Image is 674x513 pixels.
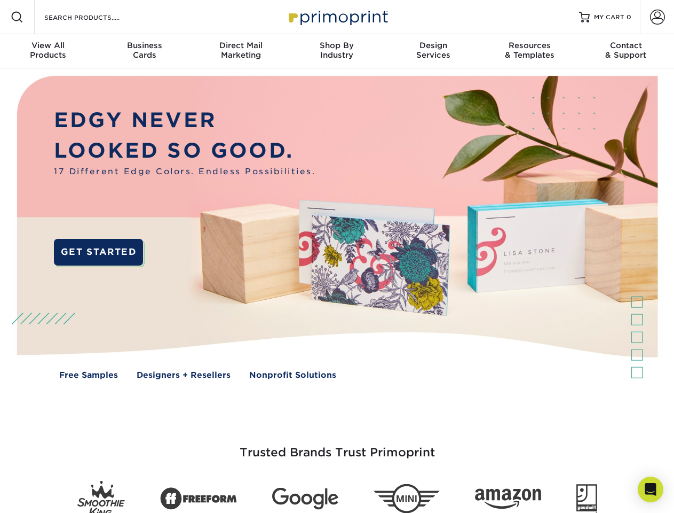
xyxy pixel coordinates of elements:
a: Direct MailMarketing [193,34,289,68]
a: Contact& Support [578,34,674,68]
div: Industry [289,41,385,60]
a: BusinessCards [96,34,192,68]
img: Amazon [475,489,541,509]
span: 17 Different Edge Colors. Endless Possibilities. [54,166,315,178]
span: Direct Mail [193,41,289,50]
span: Shop By [289,41,385,50]
div: Services [385,41,481,60]
div: & Templates [481,41,577,60]
div: Open Intercom Messenger [638,477,663,502]
a: Nonprofit Solutions [249,369,336,382]
span: Design [385,41,481,50]
span: 0 [627,13,631,21]
div: Marketing [193,41,289,60]
a: GET STARTED [54,239,143,266]
img: Google [272,488,338,510]
span: Business [96,41,192,50]
input: SEARCH PRODUCTS..... [43,11,147,24]
img: Primoprint [284,5,391,28]
iframe: Google Customer Reviews [3,480,91,509]
p: EDGY NEVER [54,105,315,136]
span: MY CART [594,13,624,22]
a: Designers + Resellers [137,369,231,382]
a: Free Samples [59,369,118,382]
h3: Trusted Brands Trust Primoprint [25,420,649,472]
a: DesignServices [385,34,481,68]
span: Resources [481,41,577,50]
a: Resources& Templates [481,34,577,68]
span: Contact [578,41,674,50]
a: Shop ByIndustry [289,34,385,68]
div: & Support [578,41,674,60]
img: Goodwill [576,484,597,513]
div: Cards [96,41,192,60]
p: LOOKED SO GOOD. [54,136,315,166]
